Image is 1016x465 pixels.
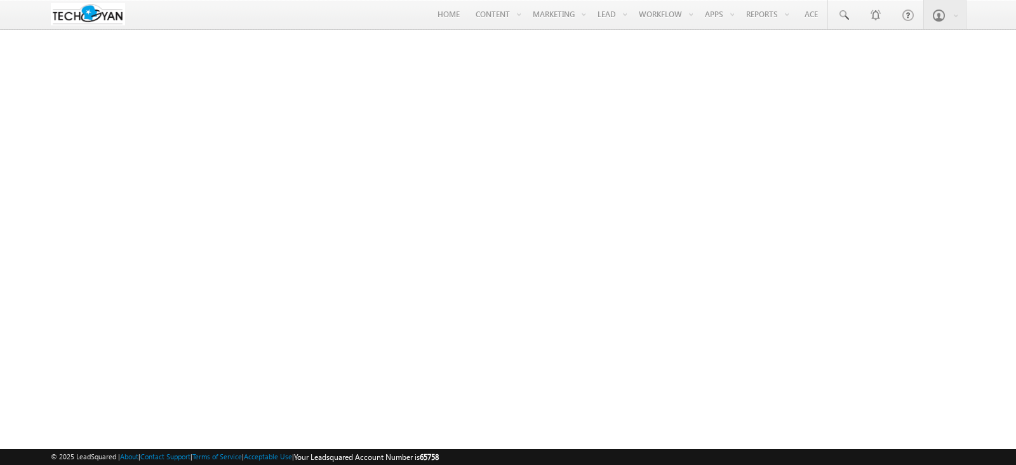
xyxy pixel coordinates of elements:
span: © 2025 LeadSquared | | | | | [51,451,439,463]
span: 65758 [420,452,439,462]
span: Your Leadsquared Account Number is [294,452,439,462]
a: About [120,452,138,461]
a: Contact Support [140,452,190,461]
a: Terms of Service [192,452,242,461]
img: Custom Logo [51,3,125,25]
a: Acceptable Use [244,452,292,461]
